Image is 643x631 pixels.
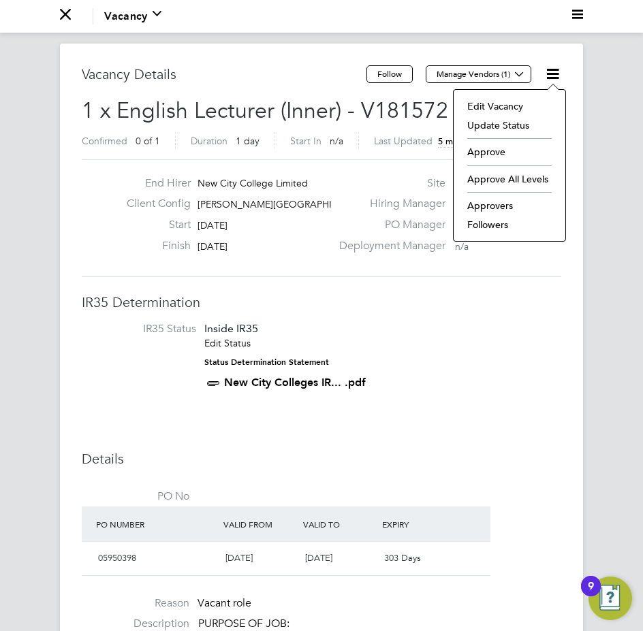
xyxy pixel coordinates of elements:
span: 1 day [236,135,260,147]
li: Approve [460,142,559,161]
span: New City College Limited [198,177,308,189]
span: 1 x English Lecturer (Inner) - V181572 [82,97,448,124]
label: PO No [82,489,189,504]
span: n/a [455,240,469,253]
label: Deployment Manager [331,239,445,253]
label: Hiring Manager [331,197,445,211]
strong: Status Determination Statement [204,357,329,367]
button: Vacancy [104,8,161,25]
span: 05950398 [98,552,136,564]
li: Approvers [460,196,559,215]
span: 303 Days [384,552,421,564]
label: Duration [191,135,228,147]
label: Reason [82,596,189,611]
span: 0 of 1 [136,135,160,147]
div: 9 [588,586,594,604]
label: Start [116,218,191,232]
label: Finish [116,239,191,253]
span: [DATE] [198,240,228,253]
label: End Hirer [116,176,191,191]
h3: Vacancy Details [82,65,366,83]
div: PO Number [93,512,220,536]
span: n/a [330,135,343,147]
li: Edit Vacancy [460,97,559,116]
span: Inside IR35 [204,322,258,335]
span: [DATE] [305,552,332,564]
span: Vacant role [198,596,251,610]
a: Edit Status [204,337,251,349]
button: Follow [366,65,413,83]
li: Approve All Levels [460,169,559,189]
button: Open Resource Center, 9 new notifications [589,577,632,620]
h3: Details [82,450,561,468]
li: Update Status [460,116,559,135]
label: Start In [290,135,321,147]
label: Site [331,176,445,191]
span: 5 minutes ago [438,135,495,147]
label: Client Config [116,197,191,211]
label: PO Manager [331,218,445,232]
div: Expiry [379,512,458,536]
div: Valid To [300,512,379,536]
a: New City Colleges IR... .pdf [224,376,366,389]
label: Confirmed [82,135,127,147]
button: Manage Vendors (1) [426,65,531,83]
h3: IR35 Determination [82,293,561,311]
label: Last Updated [374,135,433,147]
div: Valid From [220,512,300,536]
span: [DATE] [225,552,253,564]
label: Description [82,617,189,631]
span: [DATE] [198,219,228,231]
li: Followers [460,215,559,234]
label: IR35 Status [89,322,196,336]
span: [PERSON_NAME][GEOGRAPHIC_DATA] [198,198,371,210]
